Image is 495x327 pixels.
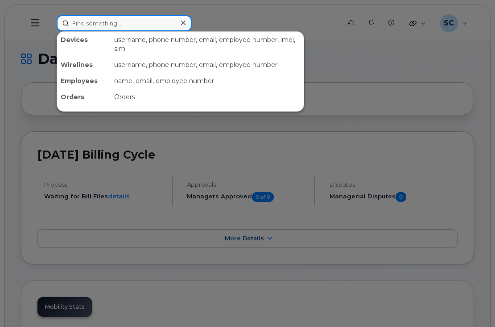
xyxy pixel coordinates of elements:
[57,73,111,89] div: Employees
[57,89,111,105] div: Orders
[111,32,304,57] div: username, phone number, email, employee number, imei, sim
[111,89,304,105] div: Orders
[57,32,111,57] div: Devices
[111,57,304,73] div: username, phone number, email, employee number
[111,73,304,89] div: name, email, employee number
[57,57,111,73] div: Wirelines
